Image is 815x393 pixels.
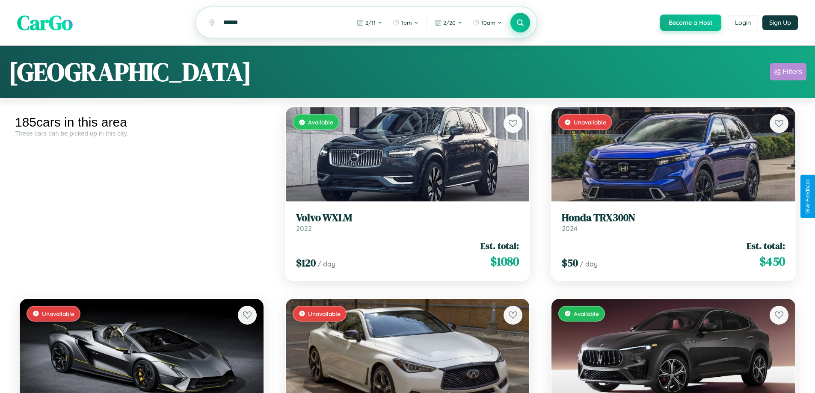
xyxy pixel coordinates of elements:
span: / day [580,260,598,268]
button: Filters [770,63,806,80]
span: Unavailable [42,310,74,317]
span: 1pm [401,19,412,26]
span: / day [317,260,335,268]
button: Sign Up [762,15,798,30]
span: 2 / 11 [365,19,376,26]
span: 2 / 20 [443,19,456,26]
span: $ 1080 [490,253,519,270]
button: Login [728,15,758,30]
span: $ 50 [562,256,578,270]
span: Available [308,118,333,126]
button: 2/11 [353,16,387,30]
button: 1pm [388,16,423,30]
div: Give Feedback [805,179,811,214]
button: 2/20 [430,16,467,30]
div: These cars can be picked up in this city. [15,130,268,137]
span: Unavailable [574,118,606,126]
span: Available [574,310,599,317]
span: 2024 [562,224,578,233]
div: 185 cars in this area [15,115,268,130]
span: 10am [481,19,495,26]
span: Unavailable [308,310,341,317]
span: Est. total: [480,239,519,252]
span: CarGo [17,9,73,37]
h1: [GEOGRAPHIC_DATA] [9,54,252,89]
span: $ 120 [296,256,316,270]
h3: Volvo WXLM [296,212,519,224]
button: Become a Host [660,15,721,31]
a: Volvo WXLM2022 [296,212,519,233]
span: $ 450 [759,253,785,270]
a: Honda TRX300N2024 [562,212,785,233]
div: Filters [782,68,802,76]
h3: Honda TRX300N [562,212,785,224]
span: 2022 [296,224,312,233]
button: 10am [468,16,507,30]
span: Est. total: [747,239,785,252]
